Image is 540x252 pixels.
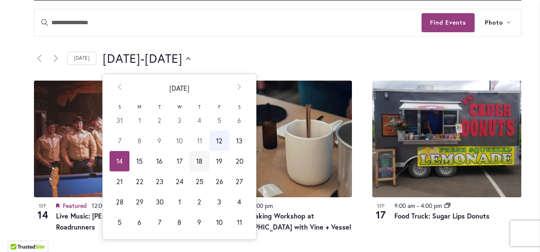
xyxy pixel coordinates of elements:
time: 4:00 pm [252,202,273,210]
button: Find Events [422,13,475,32]
td: 29 [129,192,149,212]
span: Sep [34,202,51,210]
td: 31 [110,110,129,131]
td: 25 [189,171,209,192]
td: 9 [189,212,209,232]
td: 14 [110,151,129,171]
td: 11 [229,212,249,232]
iframe: Launch Accessibility Center [6,222,30,246]
td: 1 [169,192,189,212]
img: Food Truck: Sugar Lips Apple Cider Donuts [372,81,521,197]
td: 8 [169,212,189,232]
td: 5 [209,110,229,131]
th: [DATE] [129,74,229,102]
a: Candle Making Workshop at [GEOGRAPHIC_DATA] with Vine + Vessel [225,211,351,231]
td: 4 [229,192,249,212]
td: 3 [209,192,229,212]
td: 16 [149,151,169,171]
th: S [110,102,129,110]
span: 14 [34,207,51,222]
a: Click to select today's date [67,52,96,65]
td: 10 [169,131,189,151]
td: 9 [149,131,169,151]
td: 1 [129,110,149,131]
td: 24 [169,171,189,192]
td: 2 [189,192,209,212]
span: [DATE] [103,50,141,67]
button: Photo [475,9,521,36]
a: Live Music: [PERSON_NAME] & The Roadrunners [56,211,165,231]
td: 22 [129,171,149,192]
td: 7 [149,212,169,232]
td: 11 [189,131,209,151]
td: 21 [110,171,129,192]
img: Live Music: Olivia Harms and the Roadrunners [34,81,183,197]
span: [DATE] [145,50,183,67]
span: Featured [63,202,87,210]
span: 17 [372,207,389,222]
time: 12:00 pm [92,202,115,210]
td: 17 [169,151,189,171]
td: 19 [209,151,229,171]
span: - [141,50,145,67]
td: 12 [209,131,229,151]
th: T [189,102,209,110]
td: 8 [129,131,149,151]
td: 26 [209,171,229,192]
span: Photo [485,18,503,28]
th: F [209,102,229,110]
time: 9:00 am [394,202,415,210]
input: Enter Keyword. Search for events by Keyword. [34,9,422,36]
td: 6 [129,212,149,232]
td: 18 [189,151,209,171]
td: 6 [229,110,249,131]
td: 30 [149,192,169,212]
td: 10 [209,212,229,232]
td: 27 [229,171,249,192]
td: 3 [169,110,189,131]
td: 5 [110,212,129,232]
span: - [417,202,419,210]
a: Previous Events [34,53,44,64]
th: S [229,102,249,110]
th: T [149,102,169,110]
td: 7 [110,131,129,151]
td: 2 [149,110,169,131]
button: Click to toggle datepicker [103,50,191,67]
td: 13 [229,131,249,151]
td: 23 [149,171,169,192]
a: Food Truck: Sugar Lips Donuts [394,211,489,220]
em: Featured [56,201,59,211]
th: W [169,102,189,110]
td: 15 [129,151,149,171]
td: 28 [110,192,129,212]
td: 4 [189,110,209,131]
span: Sep [372,202,389,210]
th: M [129,102,149,110]
td: 20 [229,151,249,171]
img: 93f53704220c201f2168fc261161dde5 [203,81,352,197]
a: Next Events [51,53,61,64]
time: 4:00 pm [421,202,442,210]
